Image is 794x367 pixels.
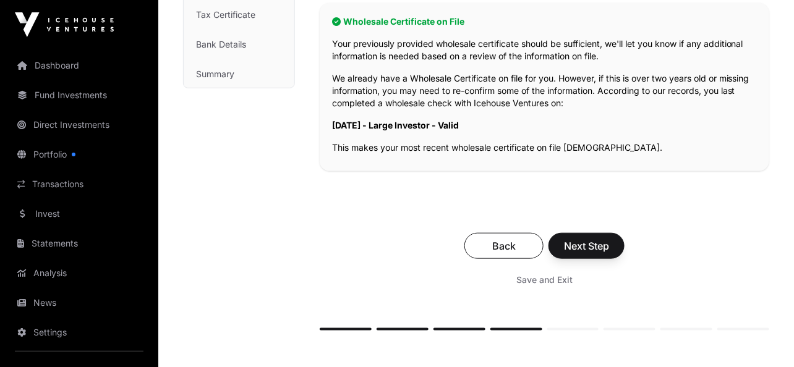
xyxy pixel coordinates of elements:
button: Back [464,233,544,259]
a: Analysis [10,259,148,287]
a: Statements [10,230,148,257]
p: This makes your most recent wholesale certificate on file [DEMOGRAPHIC_DATA]. [332,141,757,154]
a: Direct Investments [10,111,148,138]
a: Fund Investments [10,82,148,109]
a: Bank Details [184,31,294,58]
button: Next Step [549,233,625,259]
a: News [10,289,148,316]
a: Settings [10,319,148,346]
p: [DATE] - Large Investor - Valid [332,119,757,132]
span: Next Step [564,238,609,253]
a: Tax Certificate [184,1,294,28]
p: Your previously provided wholesale certificate should be sufficient, we'll let you know if any ad... [332,38,757,62]
a: Summary [184,61,294,88]
span: Save and Exit [516,274,573,286]
a: Invest [10,200,148,227]
h2: Wholesale Certificate on File [332,15,757,28]
a: Dashboard [10,52,148,79]
iframe: Chat Widget [732,308,794,367]
img: Icehouse Ventures Logo [15,12,114,37]
span: Back [480,238,528,253]
button: Save and Exit [502,269,587,291]
p: We already have a Wholesale Certificate on file for you. However, if this is over two years old o... [332,72,757,109]
a: Transactions [10,171,148,198]
a: Portfolio [10,141,148,168]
